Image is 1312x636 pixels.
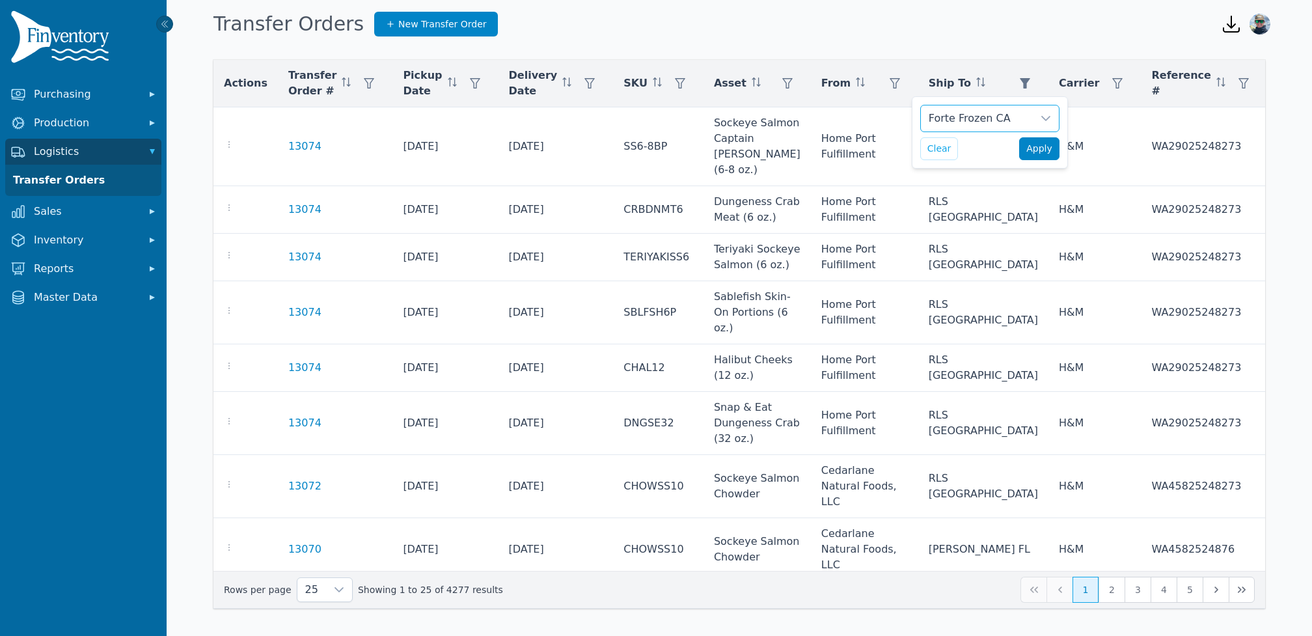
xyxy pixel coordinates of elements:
[918,344,1048,392] td: RLS [GEOGRAPHIC_DATA]
[704,281,811,344] td: Sablefish Skin-On Portions (6 oz.)
[1073,577,1099,603] button: Page 1
[392,107,498,186] td: [DATE]
[918,186,1048,234] td: RLS [GEOGRAPHIC_DATA]
[10,10,115,68] img: Finventory
[714,76,746,91] span: Asset
[5,256,161,282] button: Reports
[1099,577,1125,603] button: Page 2
[288,249,321,265] a: 13074
[392,392,498,455] td: [DATE]
[392,518,498,581] td: [DATE]
[5,227,161,253] button: Inventory
[499,392,614,455] td: [DATE]
[613,455,704,518] td: CHOWSS10
[288,202,321,217] a: 13074
[5,284,161,311] button: Master Data
[224,76,267,91] span: Actions
[811,344,918,392] td: Home Port Fulfillment
[918,234,1048,281] td: RLS [GEOGRAPHIC_DATA]
[499,186,614,234] td: [DATE]
[704,392,811,455] td: Snap & Eat Dungeness Crab (32 oz.)
[704,107,811,186] td: Sockeye Salmon Captain [PERSON_NAME] (6-8 oz.)
[392,455,498,518] td: [DATE]
[392,344,498,392] td: [DATE]
[1141,107,1266,186] td: WA29025248273
[1141,281,1266,344] td: WA29025248273
[499,107,614,186] td: [DATE]
[288,542,321,557] a: 13070
[288,360,321,376] a: 13074
[288,415,321,431] a: 13074
[1151,68,1210,99] span: Reference #
[811,281,918,344] td: Home Port Fulfillment
[297,578,326,601] span: Rows per page
[288,478,321,494] a: 13072
[811,107,918,186] td: Home Port Fulfillment
[34,290,138,305] span: Master Data
[613,518,704,581] td: CHOWSS10
[811,234,918,281] td: Home Port Fulfillment
[5,81,161,107] button: Purchasing
[1203,577,1229,603] button: Next Page
[1048,455,1141,518] td: H&M
[918,281,1048,344] td: RLS [GEOGRAPHIC_DATA]
[499,518,614,581] td: [DATE]
[811,518,918,581] td: Cedarlane Natural Foods, LLC
[1177,577,1203,603] button: Page 5
[929,76,971,91] span: Ship To
[392,281,498,344] td: [DATE]
[821,76,851,91] span: From
[34,87,138,102] span: Purchasing
[392,234,498,281] td: [DATE]
[5,139,161,165] button: Logistics
[34,261,138,277] span: Reports
[509,68,558,99] span: Delivery Date
[704,344,811,392] td: Halibut Cheeks (12 oz.)
[1151,577,1177,603] button: Page 4
[918,518,1048,581] td: [PERSON_NAME] FL
[213,12,364,36] h1: Transfer Orders
[1048,107,1141,186] td: H&M
[499,281,614,344] td: [DATE]
[613,281,704,344] td: SBLFSH6P
[374,12,498,36] a: New Transfer Order
[704,234,811,281] td: Teriyaki Sockeye Salmon (6 oz.)
[499,234,614,281] td: [DATE]
[704,518,811,581] td: Sockeye Salmon Chowder
[34,204,138,219] span: Sales
[398,18,487,31] span: New Transfer Order
[1141,455,1266,518] td: WA45825248273
[1141,392,1266,455] td: WA29025248273
[34,144,138,159] span: Logistics
[1048,281,1141,344] td: H&M
[1125,577,1151,603] button: Page 3
[403,68,442,99] span: Pickup Date
[1141,518,1266,581] td: WA4582524876
[613,344,704,392] td: CHAL12
[1048,518,1141,581] td: H&M
[1019,137,1059,160] button: Apply
[1141,344,1266,392] td: WA29025248273
[1048,392,1141,455] td: H&M
[499,455,614,518] td: [DATE]
[623,76,648,91] span: SKU
[1229,577,1255,603] button: Last Page
[1048,186,1141,234] td: H&M
[811,186,918,234] td: Home Port Fulfillment
[811,392,918,455] td: Home Port Fulfillment
[704,455,811,518] td: Sockeye Salmon Chowder
[613,234,704,281] td: TERIYAKISS6
[918,392,1048,455] td: RLS [GEOGRAPHIC_DATA]
[1250,14,1270,35] img: Karina Wright
[811,455,918,518] td: Cedarlane Natural Foods, LLC
[358,583,503,596] span: Showing 1 to 25 of 4277 results
[1026,142,1052,156] span: Apply
[918,455,1048,518] td: RLS [GEOGRAPHIC_DATA]
[8,167,159,193] a: Transfer Orders
[613,392,704,455] td: DNGSE32
[392,186,498,234] td: [DATE]
[704,186,811,234] td: Dungeness Crab Meat (6 oz.)
[5,110,161,136] button: Production
[920,137,959,160] button: Clear
[613,107,704,186] td: SS6-8BP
